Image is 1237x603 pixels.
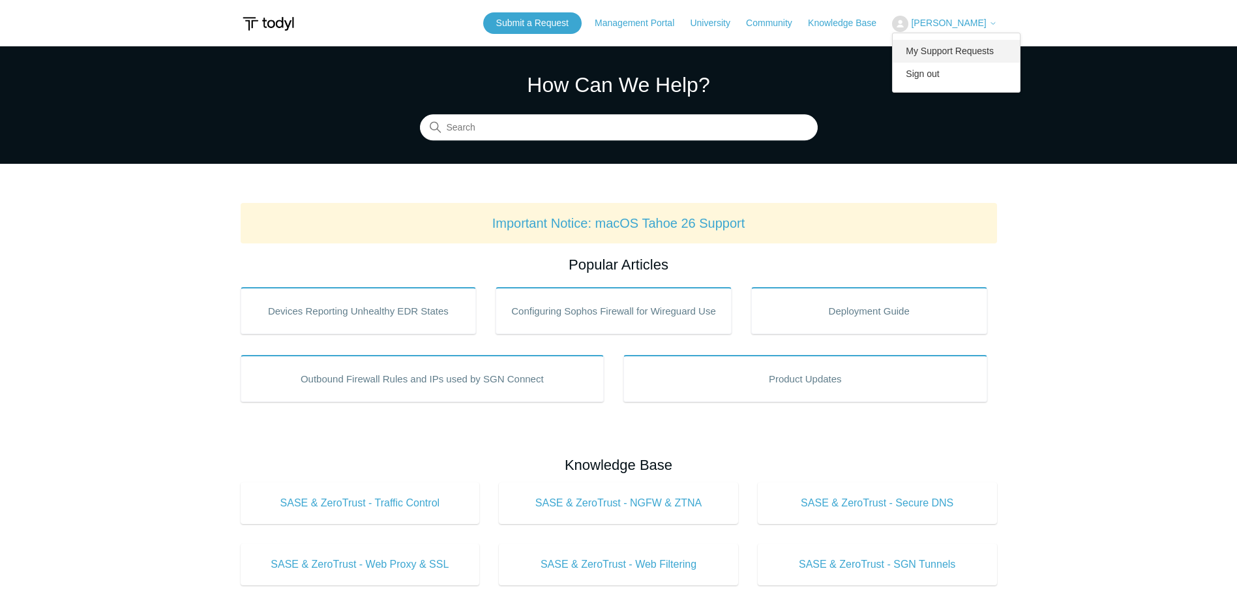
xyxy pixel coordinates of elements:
a: Management Portal [595,16,687,30]
input: Search [420,115,818,141]
span: [PERSON_NAME] [911,18,986,28]
h2: Knowledge Base [241,454,997,476]
a: Deployment Guide [751,287,987,334]
a: Important Notice: macOS Tahoe 26 Support [492,216,745,230]
a: University [690,16,743,30]
a: Devices Reporting Unhealthy EDR States [241,287,477,334]
a: My Support Requests [893,40,1020,63]
span: SASE & ZeroTrust - SGN Tunnels [777,557,977,572]
a: SASE & ZeroTrust - Web Proxy & SSL [241,544,480,585]
a: SASE & ZeroTrust - NGFW & ZTNA [499,482,738,524]
span: SASE & ZeroTrust - NGFW & ZTNA [518,495,719,511]
a: Product Updates [623,355,987,402]
a: Knowledge Base [808,16,889,30]
a: Community [746,16,805,30]
a: SASE & ZeroTrust - Secure DNS [758,482,997,524]
span: SASE & ZeroTrust - Secure DNS [777,495,977,511]
a: Sign out [893,63,1020,85]
a: SASE & ZeroTrust - Traffic Control [241,482,480,524]
h1: How Can We Help? [420,69,818,100]
img: Todyl Support Center Help Center home page [241,12,296,36]
span: SASE & ZeroTrust - Traffic Control [260,495,460,511]
a: SASE & ZeroTrust - SGN Tunnels [758,544,997,585]
button: [PERSON_NAME] [892,16,996,32]
a: Submit a Request [483,12,582,34]
a: SASE & ZeroTrust - Web Filtering [499,544,738,585]
span: SASE & ZeroTrust - Web Proxy & SSL [260,557,460,572]
a: Outbound Firewall Rules and IPs used by SGN Connect [241,355,604,402]
h2: Popular Articles [241,254,997,275]
a: Configuring Sophos Firewall for Wireguard Use [496,287,732,334]
span: SASE & ZeroTrust - Web Filtering [518,557,719,572]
